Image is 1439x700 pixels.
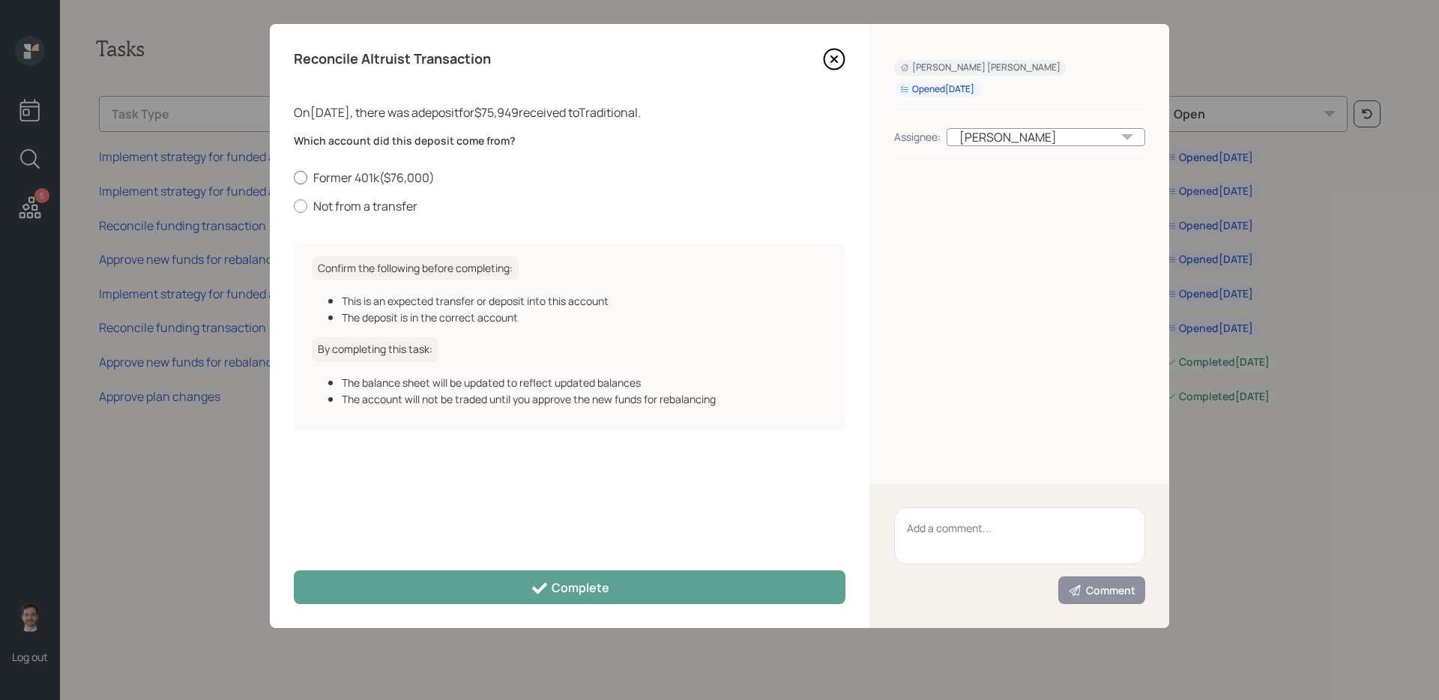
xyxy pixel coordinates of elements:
[947,128,1145,146] div: [PERSON_NAME]
[342,293,827,309] div: This is an expected transfer or deposit into this account
[294,169,845,186] label: Former 401k ( $76,000 )
[294,570,845,604] button: Complete
[1058,576,1145,604] button: Comment
[894,129,941,145] div: Assignee:
[1068,583,1135,598] div: Comment
[531,579,609,597] div: Complete
[342,310,827,325] div: The deposit is in the correct account
[312,337,438,362] h6: By completing this task:
[312,256,519,281] h6: Confirm the following before completing:
[342,391,827,407] div: The account will not be traded until you approve the new funds for rebalancing
[294,103,845,121] div: On [DATE] , there was a deposit for $75,949 received to Traditional .
[900,61,1061,74] div: [PERSON_NAME] [PERSON_NAME]
[294,198,845,214] label: Not from a transfer
[342,375,827,390] div: The balance sheet will be updated to reflect updated balances
[294,51,491,67] h4: Reconcile Altruist Transaction
[900,83,974,96] div: Opened [DATE]
[294,133,845,148] label: Which account did this deposit come from?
